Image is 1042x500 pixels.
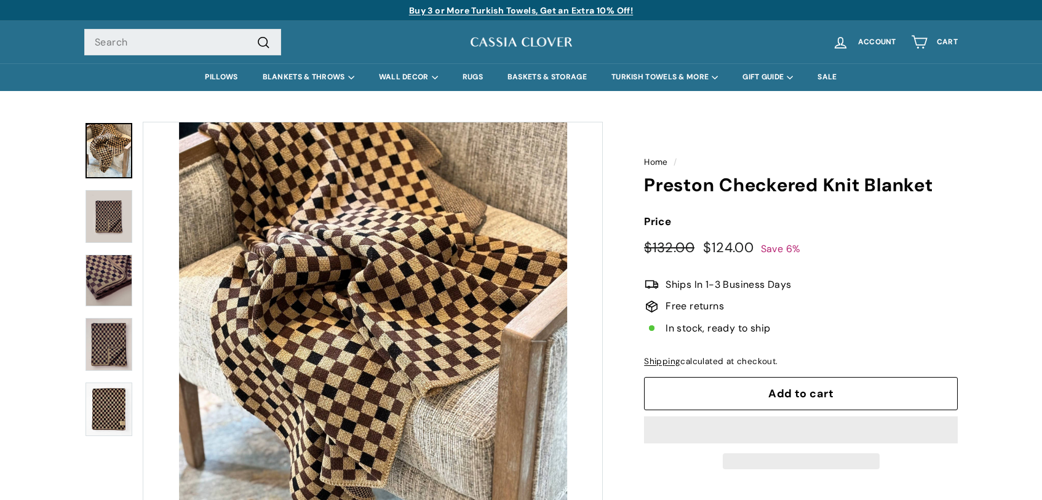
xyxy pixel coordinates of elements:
a: PILLOWS [193,63,250,91]
img: Preston Checkered Knit Blanket [86,318,132,371]
div: calculated at checkout. [644,355,958,368]
h1: Preston Checkered Knit Blanket [644,175,958,196]
span: Add to cart [768,386,833,401]
summary: GIFT GUIDE [730,63,805,91]
img: Preston Checkered Knit Blanket [86,190,132,243]
a: Account [825,24,904,60]
a: Cart [904,24,965,60]
a: Shipping [644,356,680,367]
a: RUGS [450,63,495,91]
span: $132.00 [644,239,694,256]
a: BASKETS & STORAGE [495,63,599,91]
div: Primary [60,63,982,91]
a: Buy 3 or More Turkish Towels, Get an Extra 10% Off! [409,5,633,16]
span: Account [858,38,896,46]
span: Ships In 1-3 Business Days [666,277,791,293]
a: Home [644,157,668,167]
span: Cart [937,38,958,46]
button: Add to cart [644,377,958,410]
input: Search [84,29,281,56]
a: Preston Checkered Knit Blanket [86,123,132,178]
summary: BLANKETS & THROWS [250,63,367,91]
img: Preston Checkered Knit Blanket [86,255,132,306]
span: Save 6% [761,242,801,255]
span: $124.00 [703,239,754,256]
nav: breadcrumbs [644,156,958,169]
span: / [670,157,680,167]
span: Free returns [666,298,724,314]
span: In stock, ready to ship [666,320,770,336]
summary: WALL DECOR [367,63,450,91]
label: Price [644,213,958,230]
summary: TURKISH TOWELS & MORE [599,63,730,91]
a: SALE [805,63,849,91]
img: Preston Checkered Knit Blanket [86,383,132,435]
